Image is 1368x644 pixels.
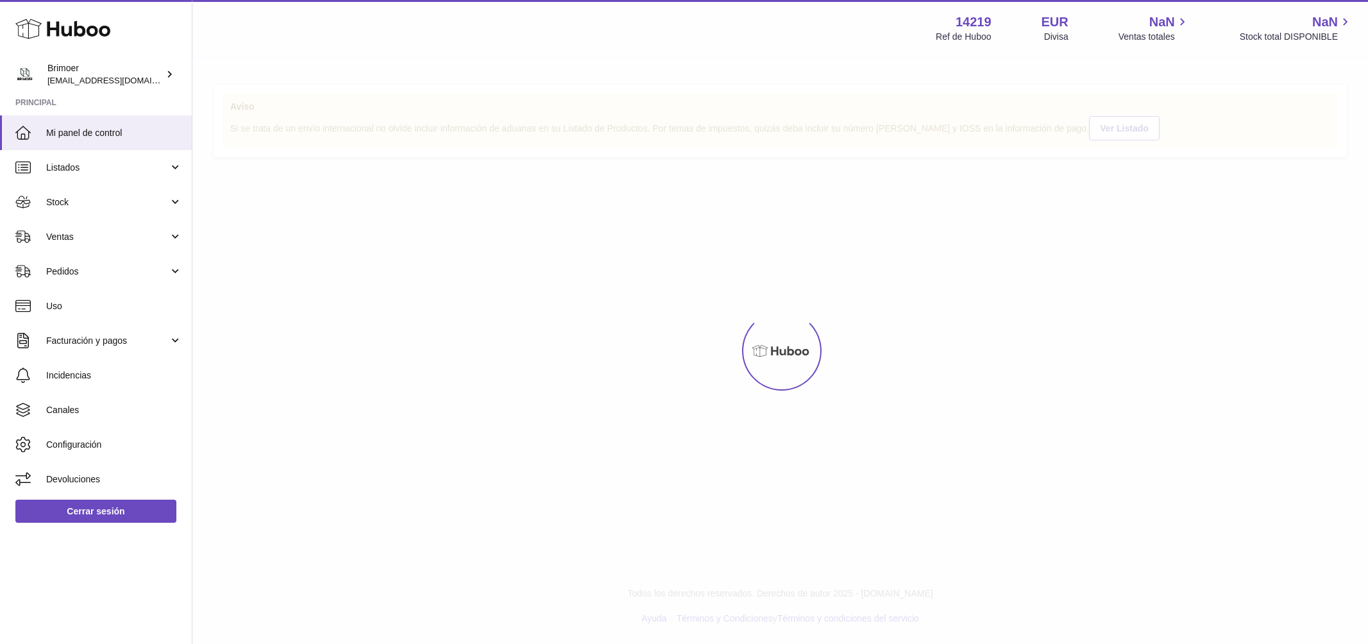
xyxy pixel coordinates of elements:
span: NaN [1312,13,1338,31]
a: NaN Ventas totales [1119,13,1190,43]
span: Stock [46,196,169,208]
strong: EUR [1042,13,1068,31]
span: Listados [46,162,169,174]
span: Canales [46,404,182,416]
span: Incidencias [46,369,182,382]
span: Ventas [46,231,169,243]
div: Divisa [1044,31,1068,43]
a: Cerrar sesión [15,500,176,523]
div: Ref de Huboo [936,31,991,43]
strong: 14219 [956,13,992,31]
a: NaN Stock total DISPONIBLE [1240,13,1353,43]
span: Stock total DISPONIBLE [1240,31,1353,43]
span: Ventas totales [1119,31,1190,43]
span: Devoluciones [46,473,182,486]
span: Facturación y pagos [46,335,169,347]
img: oroses@renuevo.es [15,65,35,84]
span: [EMAIL_ADDRESS][DOMAIN_NAME] [47,75,189,85]
span: Uso [46,300,182,312]
div: Brimoer [47,62,163,87]
span: Pedidos [46,266,169,278]
span: Mi panel de control [46,127,182,139]
span: NaN [1149,13,1175,31]
span: Configuración [46,439,182,451]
